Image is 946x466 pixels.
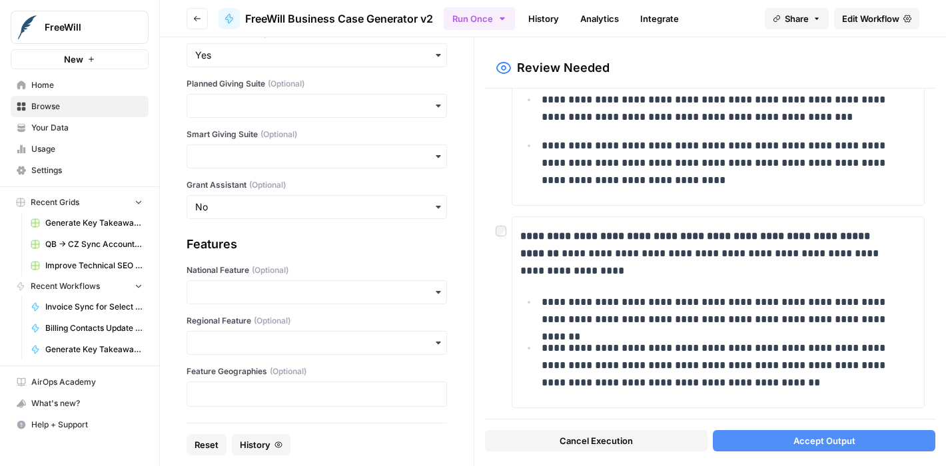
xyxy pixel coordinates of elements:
[842,12,899,25] span: Edit Workflow
[517,59,610,77] h2: Review Needed
[31,122,143,134] span: Your Data
[31,280,100,292] span: Recent Workflows
[834,8,919,29] a: Edit Workflow
[187,235,447,254] div: Features
[520,8,567,29] a: History
[260,128,297,140] span: (Optional)
[195,200,438,214] input: No
[713,430,935,451] button: Accept Output
[45,322,143,334] span: Billing Contacts Update Workflow v3.0
[560,434,633,447] span: Cancel Execution
[187,264,447,276] label: National Feature
[45,260,143,272] span: Improve Technical SEO for Page
[31,419,143,431] span: Help + Support
[45,238,143,250] span: QB -> CZ Sync Account Matching
[270,365,306,377] span: (Optional)
[187,315,447,327] label: Regional Feature
[485,430,708,451] button: Cancel Execution
[252,264,288,276] span: (Optional)
[572,8,627,29] a: Analytics
[11,371,149,393] a: AirOps Academy
[45,217,143,229] span: Generate Key Takeaways from Webinar Transcripts
[45,301,143,313] span: Invoice Sync for Select Partners (QB -> CZ)
[195,49,438,62] input: Yes
[785,12,809,25] span: Share
[25,234,149,255] a: QB -> CZ Sync Account Matching
[15,15,39,39] img: FreeWill Logo
[11,414,149,435] button: Help + Support
[25,318,149,339] a: Billing Contacts Update Workflow v3.0
[632,8,687,29] a: Integrate
[11,276,149,296] button: Recent Workflows
[64,53,83,66] span: New
[25,255,149,276] a: Improve Technical SEO for Page
[793,434,855,447] span: Accept Output
[31,196,79,208] span: Recent Grids
[245,11,433,27] span: FreeWill Business Case Generator v2
[11,192,149,212] button: Recent Grids
[45,344,143,355] span: Generate Key Takeaways from Webinar Transcript
[11,75,149,96] a: Home
[25,339,149,360] a: Generate Key Takeaways from Webinar Transcript
[268,78,304,90] span: (Optional)
[765,8,829,29] button: Share
[11,393,149,414] button: What's new?
[11,96,149,117] a: Browse
[187,128,447,140] label: Smart Giving Suite
[444,7,515,30] button: Run Once
[45,21,125,34] span: FreeWill
[31,101,143,113] span: Browse
[240,438,270,451] span: History
[11,117,149,138] a: Your Data
[31,164,143,176] span: Settings
[11,393,148,413] div: What's new?
[232,434,290,455] button: History
[11,49,149,69] button: New
[249,179,286,191] span: (Optional)
[187,78,447,90] label: Planned Giving Suite
[11,138,149,160] a: Usage
[31,143,143,155] span: Usage
[11,160,149,181] a: Settings
[31,376,143,388] span: AirOps Academy
[31,79,143,91] span: Home
[219,8,433,29] a: FreeWill Business Case Generator v2
[187,179,447,191] label: Grant Assistant
[254,315,290,327] span: (Optional)
[187,365,447,377] label: Feature Geographies
[11,11,149,44] button: Workspace: FreeWill
[25,296,149,318] a: Invoice Sync for Select Partners (QB -> CZ)
[25,212,149,234] a: Generate Key Takeaways from Webinar Transcripts
[195,438,219,451] span: Reset
[187,434,227,455] button: Reset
